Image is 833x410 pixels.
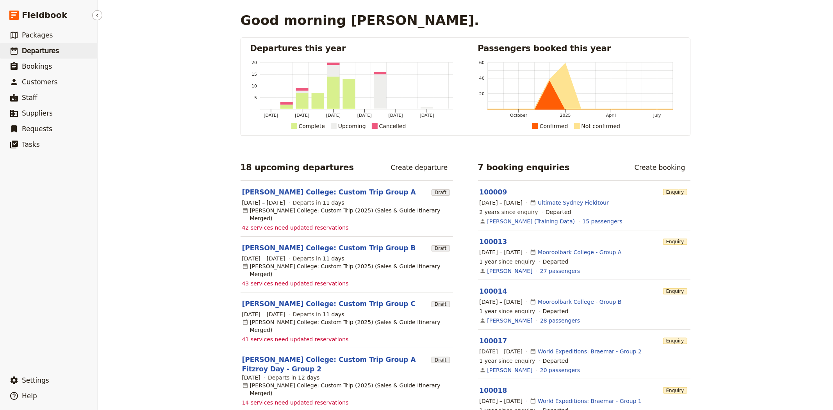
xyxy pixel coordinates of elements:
a: View the passengers for this booking [540,366,580,374]
span: 41 services need updated reservations [242,335,349,343]
span: Departures [22,47,59,55]
span: 2 years [480,209,500,215]
a: [PERSON_NAME] [487,267,533,275]
a: Mooroolbark College - Group A [538,248,621,256]
tspan: 20 [479,91,485,96]
div: [PERSON_NAME] College: Custom Trip (2025) (Sales & Guide Itinerary Merged) [242,207,451,222]
span: 12 days [298,374,319,381]
tspan: [DATE] [326,113,341,118]
a: [PERSON_NAME] College: Custom Trip Group A [242,187,416,197]
span: Fieldbook [22,9,67,21]
span: since enquiry [480,357,535,365]
tspan: 15 [252,72,257,77]
span: 11 days [323,200,344,206]
span: since enquiry [480,208,538,216]
span: [DATE] – [DATE] [242,310,285,318]
span: [DATE] – [DATE] [480,248,523,256]
span: 42 services need updated reservations [242,224,349,232]
span: Draft [432,245,449,251]
span: Draft [432,189,449,196]
span: Help [22,392,37,400]
span: [DATE] – [DATE] [480,199,523,207]
a: 100018 [480,387,507,394]
div: [PERSON_NAME] College: Custom Trip (2025) (Sales & Guide Itinerary Merged) [242,318,451,334]
span: [DATE] [242,374,260,381]
div: Cancelled [379,121,406,131]
div: Complete [299,121,325,131]
span: [DATE] – [DATE] [480,348,523,355]
a: [PERSON_NAME] College: Custom Trip Group C [242,299,416,308]
span: Departs in [293,310,344,318]
a: View the passengers for this booking [540,317,580,324]
span: 14 services need updated reservations [242,399,349,406]
span: Suppliers [22,109,53,117]
span: [DATE] – [DATE] [480,397,523,405]
a: [PERSON_NAME] College: Custom Trip Group B [242,243,416,253]
div: Departed [543,258,569,266]
tspan: April [606,113,616,118]
tspan: [DATE] [264,113,278,118]
div: Departed [543,307,569,315]
a: Mooroolbark College - Group B [538,298,621,306]
h2: 18 upcoming departures [241,162,354,173]
span: Departs in [293,255,344,262]
span: 1 year [480,258,497,265]
span: [DATE] – [DATE] [242,199,285,207]
tspan: 10 [252,84,257,89]
div: Upcoming [338,121,366,131]
span: Enquiry [663,387,687,394]
span: Bookings [22,62,52,70]
h2: 7 booking enquiries [478,162,570,173]
div: [PERSON_NAME] College: Custom Trip (2025) (Sales & Guide Itinerary Merged) [242,381,451,397]
span: Enquiry [663,189,687,195]
span: Requests [22,125,52,133]
div: [PERSON_NAME] College: Custom Trip (2025) (Sales & Guide Itinerary Merged) [242,262,451,278]
tspan: 40 [479,76,485,81]
span: Customers [22,78,57,86]
button: Hide menu [92,10,102,20]
span: 43 services need updated reservations [242,280,349,287]
div: Departed [543,357,569,365]
div: Departed [546,208,571,216]
span: Enquiry [663,338,687,344]
span: Tasks [22,141,40,148]
span: Departs in [293,199,344,207]
span: 11 days [323,255,344,262]
tspan: 5 [254,95,257,100]
tspan: [DATE] [357,113,371,118]
a: [PERSON_NAME] [487,366,533,374]
span: Enquiry [663,288,687,294]
a: View the passengers for this booking [583,217,623,225]
h2: Departures this year [250,43,453,54]
a: Create booking [630,161,690,174]
span: Draft [432,301,449,307]
tspan: 60 [479,60,485,65]
a: 100017 [480,337,507,345]
a: World Expeditions: Braemar - Group 2 [538,348,642,355]
a: [PERSON_NAME] College: Custom Trip Group A Fitzroy Day - Group 2 [242,355,429,374]
span: Enquiry [663,239,687,245]
div: Confirmed [540,121,568,131]
tspan: [DATE] [419,113,434,118]
span: since enquiry [480,258,535,266]
a: [PERSON_NAME] [487,317,533,324]
span: Departs in [268,374,319,381]
tspan: 20 [252,60,257,65]
a: 100013 [480,238,507,246]
a: View the passengers for this booking [540,267,580,275]
span: Settings [22,376,49,384]
span: 1 year [480,308,497,314]
tspan: 2025 [560,113,571,118]
a: 100009 [480,188,507,196]
tspan: [DATE] [295,113,309,118]
span: since enquiry [480,307,535,315]
a: [PERSON_NAME] (Training Data) [487,217,575,225]
h1: Good morning [PERSON_NAME]. [241,12,480,28]
tspan: October [510,113,527,118]
a: 100014 [480,287,507,295]
span: Packages [22,31,53,39]
h2: Passengers booked this year [478,43,681,54]
span: [DATE] – [DATE] [480,298,523,306]
span: Draft [432,357,449,363]
a: Ultimate Sydney Fieldtour [538,199,609,207]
